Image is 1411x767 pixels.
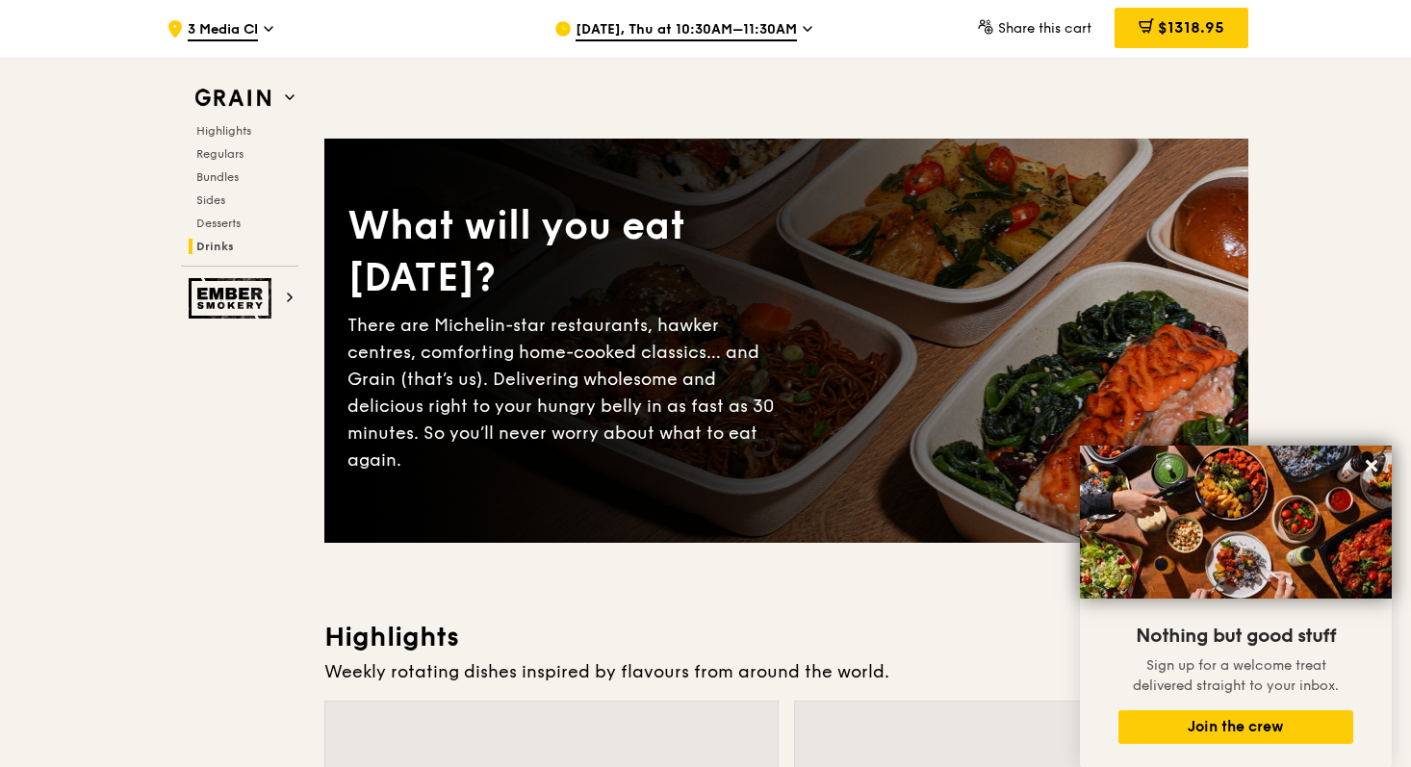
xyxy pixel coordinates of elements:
[1158,18,1224,37] span: $1318.95
[1080,446,1392,599] img: DSC07876-Edit02-Large.jpeg
[576,20,797,41] span: [DATE], Thu at 10:30AM–11:30AM
[189,81,277,115] img: Grain web logo
[998,20,1091,37] span: Share this cart
[324,658,1248,685] div: Weekly rotating dishes inspired by flavours from around the world.
[1356,450,1387,481] button: Close
[1118,710,1353,744] button: Join the crew
[196,240,234,253] span: Drinks
[196,147,244,161] span: Regulars
[1136,625,1336,648] span: Nothing but good stuff
[347,200,786,304] div: What will you eat [DATE]?
[189,278,277,319] img: Ember Smokery web logo
[196,193,225,207] span: Sides
[196,217,241,230] span: Desserts
[188,20,258,41] span: 3 Media Cl
[196,124,251,138] span: Highlights
[347,312,786,473] div: There are Michelin-star restaurants, hawker centres, comforting home-cooked classics… and Grain (...
[324,620,1248,654] h3: Highlights
[196,170,239,184] span: Bundles
[1133,657,1339,694] span: Sign up for a welcome treat delivered straight to your inbox.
